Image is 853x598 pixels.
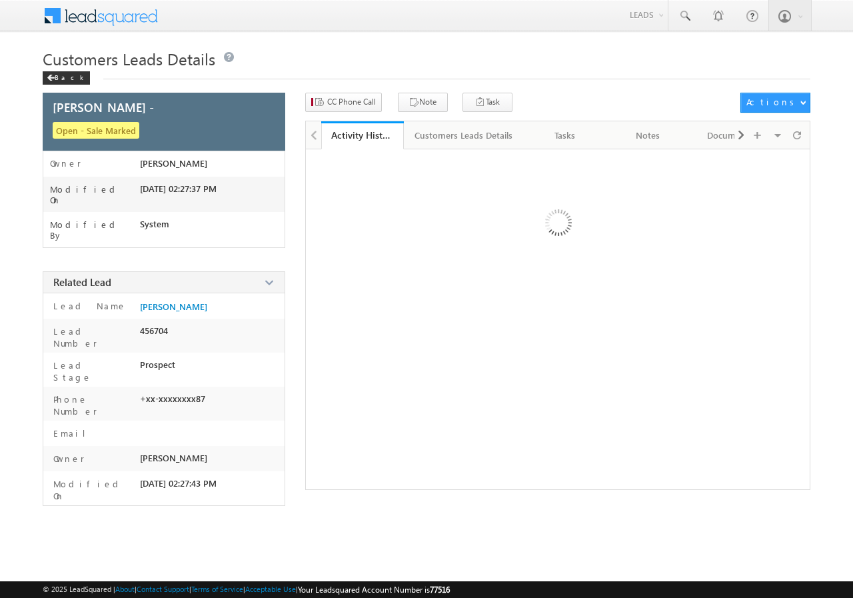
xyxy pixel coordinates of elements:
span: © 2025 LeadSquared | | | | | [43,583,450,596]
button: Actions [740,93,810,113]
span: Open - Sale Marked [53,122,139,139]
span: Your Leadsquared Account Number is [298,585,450,595]
div: Activity History [331,129,394,141]
label: Lead Name [50,300,127,312]
button: Task [462,93,512,112]
a: Tasks [524,121,607,149]
span: [DATE] 02:27:43 PM [140,478,217,489]
div: Notes [618,127,678,143]
span: [PERSON_NAME] [140,453,207,463]
a: Activity History [321,121,404,149]
label: Owner [50,158,81,169]
a: Terms of Service [191,585,243,593]
label: Phone Number [50,393,134,417]
label: Owner [50,453,85,465]
div: Documents [700,127,760,143]
span: [PERSON_NAME] - [53,101,154,113]
span: Prospect [140,359,175,370]
img: Loading ... [488,156,626,294]
label: Lead Number [50,325,134,349]
a: Contact Support [137,585,189,593]
div: Back [43,71,90,85]
span: [PERSON_NAME] [140,158,207,169]
label: Modified By [50,219,140,241]
li: Activity History [321,121,404,148]
a: Notes [607,121,690,149]
span: CC Phone Call [327,96,376,108]
div: Actions [746,96,799,108]
div: Customers Leads Details [415,127,512,143]
span: Customers Leads Details [43,48,215,69]
span: 77516 [430,585,450,595]
span: Related Lead [53,275,111,289]
a: [PERSON_NAME] [140,301,207,312]
span: [DATE] 02:27:37 PM [140,183,217,194]
button: CC Phone Call [305,93,382,112]
label: Modified On [50,184,140,205]
a: Acceptable Use [245,585,296,593]
div: Tasks [535,127,595,143]
label: Modified On [50,478,134,502]
a: Documents [690,121,772,149]
span: 456704 [140,325,168,336]
label: Lead Stage [50,359,134,383]
label: Email [50,427,96,439]
button: Note [398,93,448,112]
span: System [140,219,169,229]
span: +xx-xxxxxxxx87 [140,393,205,404]
a: Customers Leads Details [404,121,524,149]
a: About [115,585,135,593]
